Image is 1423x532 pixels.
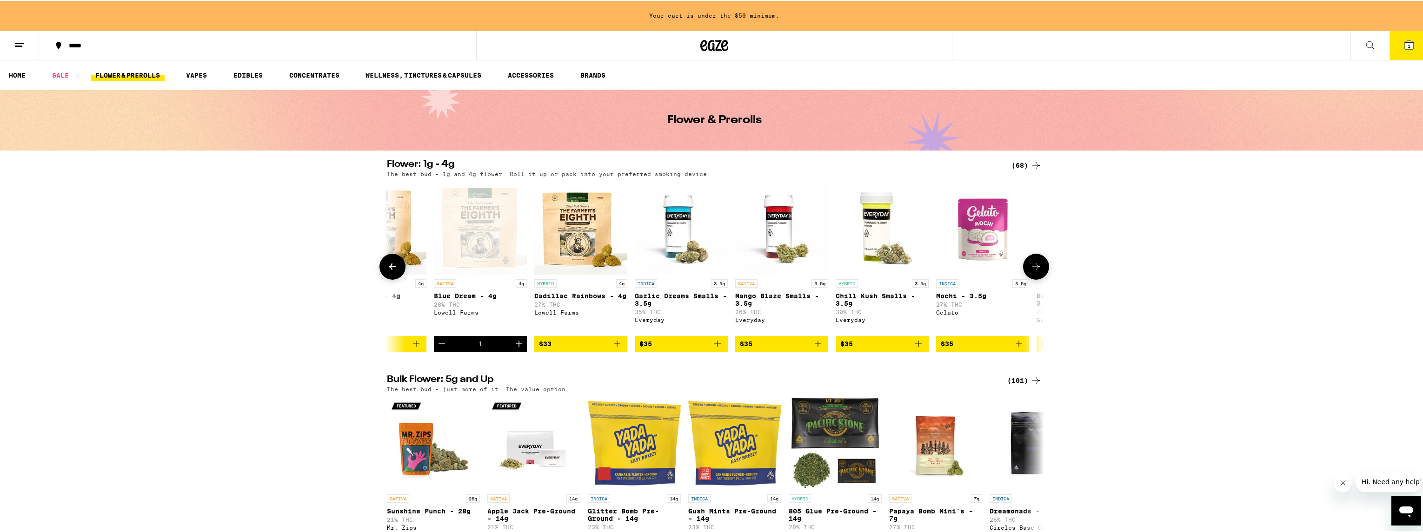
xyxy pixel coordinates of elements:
[1408,42,1410,48] span: 1
[635,291,728,306] p: Garlic Dreams Smalls - 3.5g
[735,291,828,306] p: Mango Blaze Smalls - 3.5g
[229,69,267,80] a: EDIBLES
[688,523,781,529] p: 23% THC
[889,396,982,489] img: Humboldt Farms - Papaya Bomb Mini's - 7g
[635,181,728,274] img: Everyday - Garlic Dreams Smalls - 3.5g
[912,278,929,287] p: 3.5g
[936,335,1029,351] button: Add to bag
[735,335,828,351] button: Add to bag
[1037,278,1059,287] p: SATIVA
[479,339,483,347] div: 1
[6,7,67,14] span: Hi. Need any help?
[990,493,1012,502] p: INDICA
[361,69,486,80] a: WELLNESS, TINCTURES & CAPSULES
[333,309,426,315] div: Lowell Farms
[1334,473,1352,491] iframe: Close message
[466,493,480,502] p: 28g
[616,278,627,287] p: 4g
[539,339,552,347] span: $33
[487,493,510,502] p: SATIVA
[387,524,480,530] div: Mr. Zips
[434,309,527,315] div: Lowell Farms
[868,493,882,502] p: 14g
[936,309,1029,315] div: Gelato
[387,170,711,176] p: The best bud - 1g and 4g flower. Roll it up or pack into your preferred smoking device.
[1007,374,1042,385] a: (101)
[534,278,557,287] p: HYBRID
[688,396,781,489] img: Yada Yada - Gush Mints Pre-Ground - 14g
[516,278,527,287] p: 4g
[635,308,728,314] p: 35% THC
[990,524,1083,530] div: Circles Base Camp
[789,506,882,521] p: 805 Glue Pre-Ground - 14g
[434,301,527,307] p: 28% THC
[767,493,781,502] p: 14g
[635,316,728,322] div: Everyday
[889,506,982,521] p: Papaya Bomb Mini's - 7g
[588,506,681,521] p: Glitter Bomb Pre-Ground - 14g
[588,396,681,489] img: Yada Yada - Glitter Bomb Pre-Ground - 14g
[285,69,344,80] a: CONCENTRATES
[990,396,1083,489] img: Circles Base Camp - Dreamonade - 7g
[1037,291,1130,306] p: Banana [PERSON_NAME] - 3.5g
[789,396,882,489] img: Pacific Stone - 805 Glue Pre-Ground - 14g
[434,335,450,351] button: Decrement
[1041,339,1054,347] span: $35
[534,181,627,335] a: Open page for Cadillac Rainbows - 4g from Lowell Farms
[387,506,480,514] p: Sunshine Punch - 28g
[688,506,781,521] p: Gush Mints Pre-Ground - 14g
[511,335,527,351] button: Increment
[711,278,728,287] p: 3.5g
[735,308,828,314] p: 26% THC
[91,69,165,80] a: FLOWER & PREROLLS
[487,523,580,529] p: 21% THC
[836,308,929,314] p: 30% THC
[836,181,929,274] img: Everyday - Chill Kush Smalls - 3.5g
[434,181,527,335] a: Open page for Blue Dream - 4g from Lowell Farms
[889,493,911,502] p: SATIVA
[1037,308,1130,314] p: 26% THC
[1011,159,1042,170] a: (68)
[735,278,758,287] p: SATIVA
[936,181,1029,274] img: Gelato - Mochi - 3.5g
[836,316,929,322] div: Everyday
[936,291,1029,299] p: Mochi - 3.5g
[740,339,752,347] span: $35
[534,301,627,307] p: 27% THC
[434,278,456,287] p: SATIVA
[941,339,953,347] span: $35
[840,339,853,347] span: $35
[836,278,858,287] p: HYBRID
[333,181,426,335] a: Open page for Grape Runtz - 4g from Lowell Farms
[990,506,1083,514] p: Dreamonade - 7g
[387,385,569,391] p: The best bud - just more of it. The value option.
[635,335,728,351] button: Add to bag
[667,114,762,125] h1: Flower & Prerolls
[1037,316,1130,322] div: Gelato
[415,278,426,287] p: 4g
[387,493,409,502] p: SATIVA
[333,181,426,274] img: Lowell Farms - Grape Runtz - 4g
[1356,471,1421,491] iframe: Message from company
[387,374,996,385] h2: Bulk Flower: 5g and Up
[1391,495,1421,525] iframe: Button to launch messaging window
[836,181,929,335] a: Open page for Chill Kush Smalls - 3.5g from Everyday
[735,316,828,322] div: Everyday
[639,339,652,347] span: $35
[576,69,610,80] a: BRANDS
[588,523,681,529] p: 23% THC
[387,516,480,522] p: 21% THC
[667,493,681,502] p: 14g
[588,493,610,502] p: INDICA
[487,396,580,489] img: Everyday - Apple Jack Pre-Ground - 14g
[387,159,996,170] h2: Flower: 1g - 4g
[735,181,828,274] img: Everyday - Mango Blaze Smalls - 3.5g
[503,69,559,80] a: ACCESSORIES
[534,181,627,274] img: Lowell Farms - Cadillac Rainbows - 4g
[333,301,426,307] p: 30% THC
[333,291,426,299] p: Grape Runtz - 4g
[487,506,580,521] p: Apple Jack Pre-Ground - 14g
[936,181,1029,335] a: Open page for Mochi - 3.5g from Gelato
[789,493,811,502] p: HYBRID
